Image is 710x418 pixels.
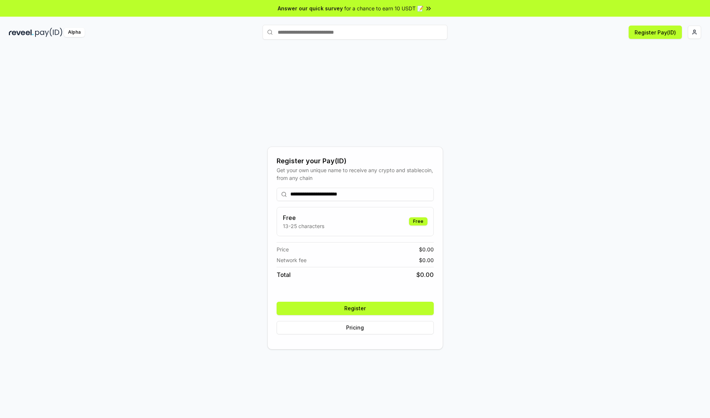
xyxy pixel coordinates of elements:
[416,270,434,279] span: $ 0.00
[277,302,434,315] button: Register
[277,321,434,334] button: Pricing
[409,217,427,225] div: Free
[277,245,289,253] span: Price
[283,213,324,222] h3: Free
[64,28,85,37] div: Alpha
[277,256,307,264] span: Network fee
[283,222,324,230] p: 13-25 characters
[419,256,434,264] span: $ 0.00
[278,4,343,12] span: Answer our quick survey
[277,156,434,166] div: Register your Pay(ID)
[9,28,34,37] img: reveel_dark
[277,166,434,182] div: Get your own unique name to receive any crypto and stablecoin, from any chain
[344,4,423,12] span: for a chance to earn 10 USDT 📝
[277,270,291,279] span: Total
[35,28,62,37] img: pay_id
[629,26,682,39] button: Register Pay(ID)
[419,245,434,253] span: $ 0.00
